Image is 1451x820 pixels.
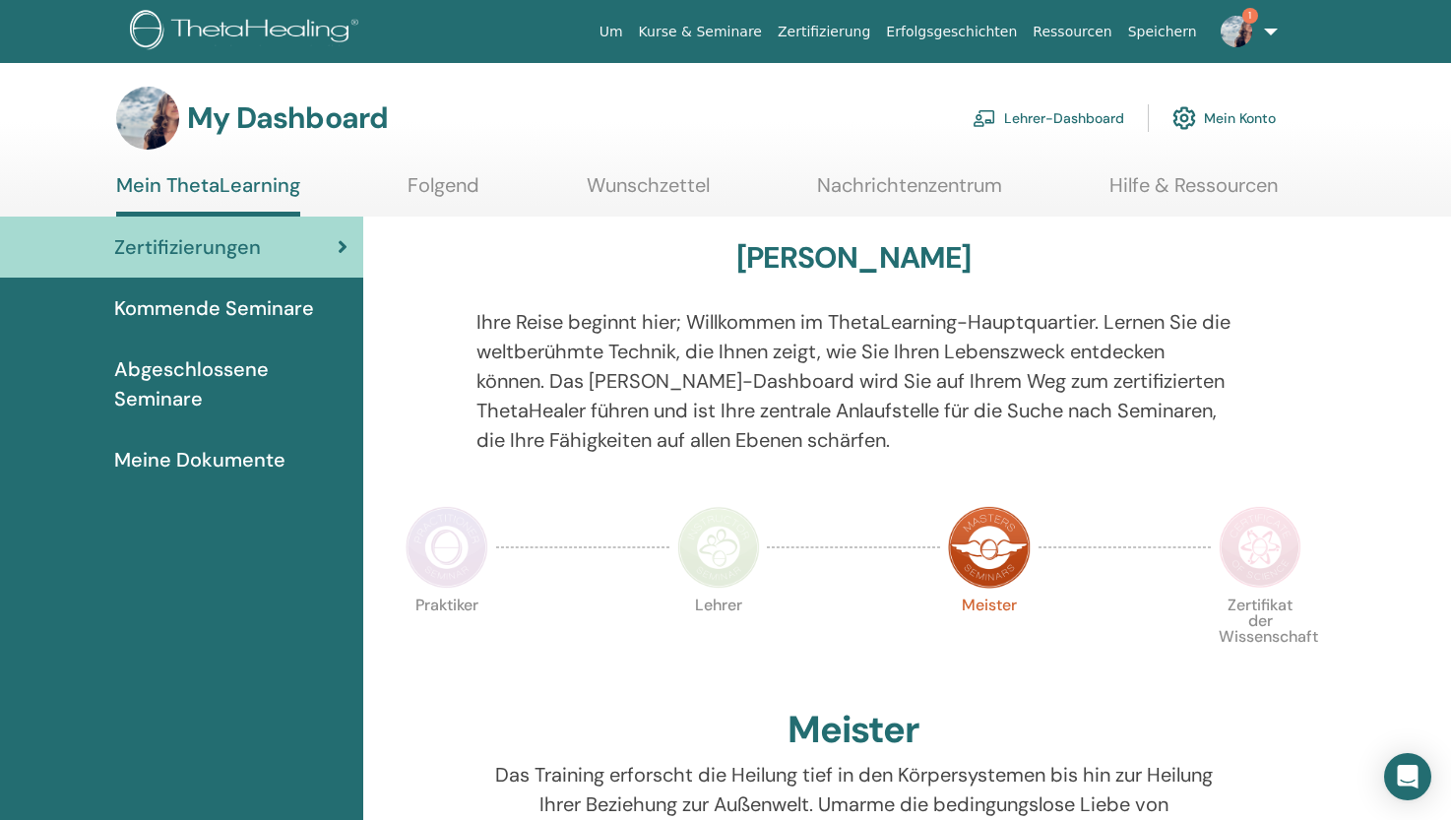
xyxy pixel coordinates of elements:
[1219,598,1301,680] p: Zertifikat der Wissenschaft
[406,506,488,589] img: Practitioner
[1219,506,1301,589] img: Certificate of Science
[187,100,388,136] h3: My Dashboard
[114,354,347,413] span: Abgeschlossene Seminare
[476,307,1230,455] p: Ihre Reise beginnt hier; Willkommen im ThetaLearning-Hauptquartier. Lernen Sie die weltberühmte T...
[1384,753,1431,800] div: Open Intercom Messenger
[948,506,1031,589] img: Master
[1120,14,1205,50] a: Speichern
[587,173,710,212] a: Wunschzettel
[408,173,479,212] a: Folgend
[114,232,261,262] span: Zertifizierungen
[770,14,878,50] a: Zertifizierung
[817,173,1002,212] a: Nachrichtenzentrum
[406,598,488,680] p: Praktiker
[130,10,365,54] img: logo.png
[116,173,300,217] a: Mein ThetaLearning
[1221,16,1252,47] img: default.jpg
[1242,8,1258,24] span: 1
[677,506,760,589] img: Instructor
[973,109,996,127] img: chalkboard-teacher.svg
[788,708,919,753] h2: Meister
[631,14,770,50] a: Kurse & Seminare
[1172,96,1276,140] a: Mein Konto
[116,87,179,150] img: default.jpg
[1025,14,1119,50] a: Ressourcen
[592,14,631,50] a: Um
[973,96,1124,140] a: Lehrer-Dashboard
[736,240,972,276] h3: [PERSON_NAME]
[1172,101,1196,135] img: cog.svg
[948,598,1031,680] p: Meister
[878,14,1025,50] a: Erfolgsgeschichten
[677,598,760,680] p: Lehrer
[1109,173,1278,212] a: Hilfe & Ressourcen
[114,293,314,323] span: Kommende Seminare
[114,445,285,474] span: Meine Dokumente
